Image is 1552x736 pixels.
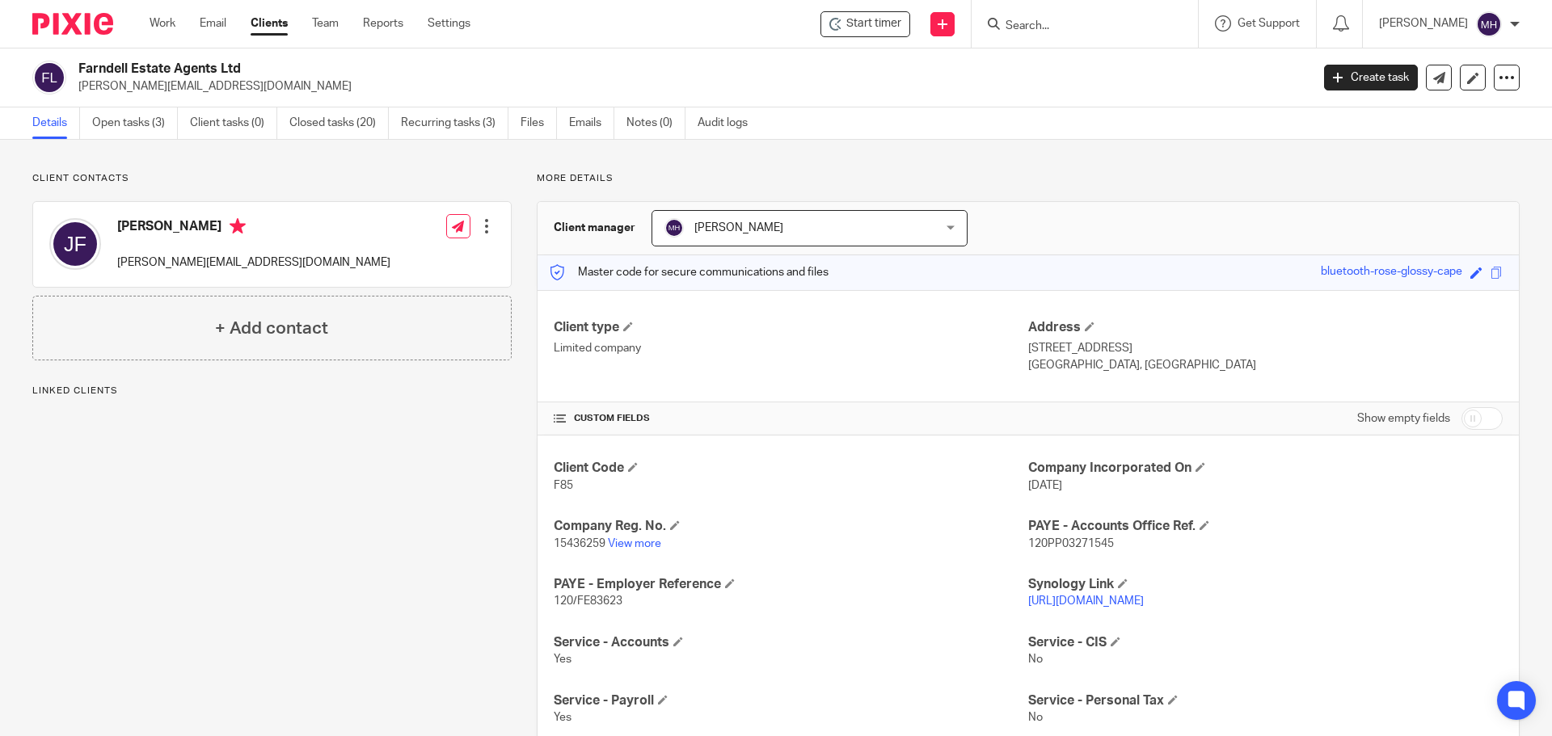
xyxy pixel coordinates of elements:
[1028,576,1503,593] h4: Synology Link
[554,576,1028,593] h4: PAYE - Employer Reference
[1028,692,1503,709] h4: Service - Personal Tax
[117,218,390,238] h4: [PERSON_NAME]
[554,319,1028,336] h4: Client type
[554,538,605,549] span: 15436259
[554,460,1028,477] h4: Client Code
[554,220,635,236] h3: Client manager
[554,712,571,723] span: Yes
[32,61,66,95] img: svg%3E
[92,107,178,139] a: Open tasks (3)
[1476,11,1502,37] img: svg%3E
[1028,340,1503,356] p: [STREET_ADDRESS]
[1028,654,1043,665] span: No
[312,15,339,32] a: Team
[32,13,113,35] img: Pixie
[150,15,175,32] a: Work
[554,340,1028,356] p: Limited company
[554,654,571,665] span: Yes
[820,11,910,37] div: Farndell Estate Agents Ltd
[1028,480,1062,491] span: [DATE]
[1028,712,1043,723] span: No
[1028,460,1503,477] h4: Company Incorporated On
[1028,538,1114,549] span: 120PP03271545
[608,538,661,549] a: View more
[626,107,685,139] a: Notes (0)
[1028,357,1503,373] p: [GEOGRAPHIC_DATA], [GEOGRAPHIC_DATA]
[550,264,829,280] p: Master code for secure communications and files
[1321,263,1462,282] div: bluetooth-rose-glossy-cape
[215,316,328,341] h4: + Add contact
[32,172,512,185] p: Client contacts
[1238,18,1300,29] span: Get Support
[32,107,80,139] a: Details
[49,218,101,270] img: svg%3E
[1357,410,1450,427] label: Show empty fields
[554,480,573,491] span: F85
[289,107,389,139] a: Closed tasks (20)
[363,15,403,32] a: Reports
[230,218,246,234] i: Primary
[554,595,622,607] span: 120/FE83623
[664,218,684,238] img: svg%3E
[554,412,1028,425] h4: CUSTOM FIELDS
[117,254,390,271] p: [PERSON_NAME][EMAIL_ADDRESS][DOMAIN_NAME]
[428,15,470,32] a: Settings
[1028,518,1503,535] h4: PAYE - Accounts Office Ref.
[694,222,783,233] span: [PERSON_NAME]
[401,107,508,139] a: Recurring tasks (3)
[32,385,512,397] p: Linked clients
[200,15,226,32] a: Email
[78,78,1300,95] p: [PERSON_NAME][EMAIL_ADDRESS][DOMAIN_NAME]
[554,634,1028,651] h4: Service - Accounts
[1004,19,1149,34] input: Search
[1028,319,1503,336] h4: Address
[1379,15,1468,32] p: [PERSON_NAME]
[537,172,1520,185] p: More details
[569,107,614,139] a: Emails
[554,692,1028,709] h4: Service - Payroll
[1028,595,1144,607] a: [URL][DOMAIN_NAME]
[251,15,288,32] a: Clients
[78,61,1056,78] h2: Farndell Estate Agents Ltd
[846,15,901,32] span: Start timer
[1028,634,1503,651] h4: Service - CIS
[554,518,1028,535] h4: Company Reg. No.
[1324,65,1418,90] a: Create task
[698,107,760,139] a: Audit logs
[190,107,277,139] a: Client tasks (0)
[521,107,557,139] a: Files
